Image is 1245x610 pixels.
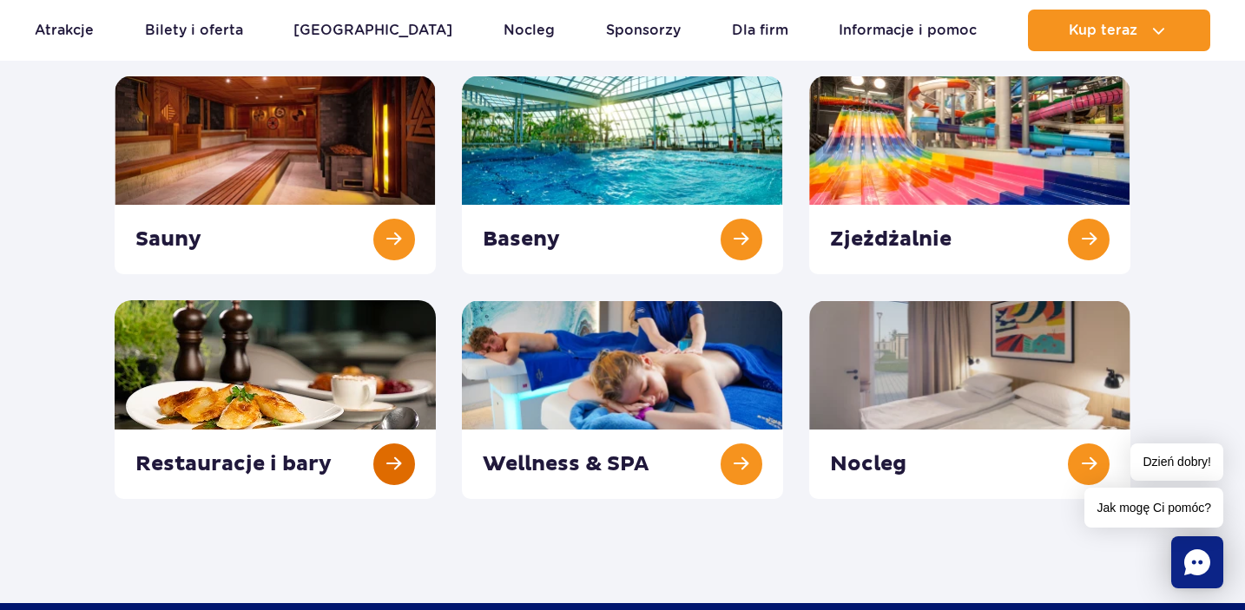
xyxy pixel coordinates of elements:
a: Atrakcje [35,10,94,51]
a: [GEOGRAPHIC_DATA] [293,10,452,51]
div: Chat [1171,536,1223,588]
a: Dla firm [732,10,788,51]
a: Nocleg [504,10,555,51]
a: Informacje i pomoc [839,10,977,51]
a: Sponsorzy [606,10,681,51]
span: Dzień dobry! [1130,443,1223,481]
span: Jak mogę Ci pomóc? [1084,488,1223,528]
button: Kup teraz [1028,10,1210,51]
a: Bilety i oferta [145,10,243,51]
span: Kup teraz [1069,23,1137,38]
